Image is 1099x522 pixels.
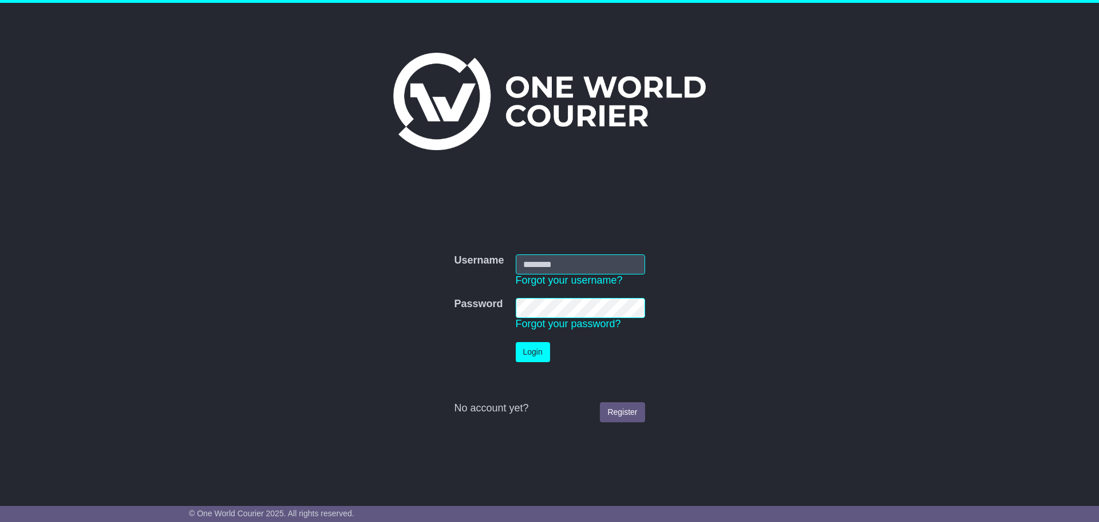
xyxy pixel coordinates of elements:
div: No account yet? [454,402,645,415]
label: Username [454,254,504,267]
label: Password [454,298,503,311]
a: Register [600,402,645,422]
a: Forgot your password? [516,318,621,329]
span: © One World Courier 2025. All rights reserved. [189,509,354,518]
a: Forgot your username? [516,274,623,286]
img: One World [393,53,706,150]
button: Login [516,342,550,362]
